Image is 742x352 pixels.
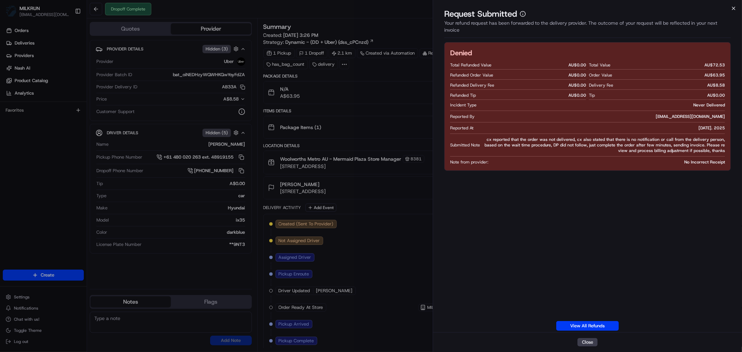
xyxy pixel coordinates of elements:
[589,93,595,98] span: Tip
[704,72,725,78] span: AU$ 63.95
[568,93,586,98] span: AU$ 0.00
[450,93,476,98] span: Refunded Tip
[450,142,480,148] span: Submitted Note
[450,125,473,131] span: Reported At
[704,62,725,68] span: AU$ 72.53
[568,72,586,78] span: AU$ 0.00
[450,159,488,165] span: Note from provider:
[693,102,725,108] span: Never Delivered
[568,82,586,88] span: AU$ 0.00
[589,62,611,68] span: Total Value
[568,62,586,68] span: AU$ 0.00
[483,137,725,153] span: cx reported that the order was not delivered, cx also stated that there is no notification or cal...
[450,82,494,88] span: Refunded Delivery Fee
[444,19,731,38] div: Your refund request has been forwarded to the delivery provider. The outcome of your request will...
[450,114,474,119] span: Reported By
[589,72,612,78] span: Order Value
[699,125,725,131] span: [DATE]. 2025
[656,114,725,119] span: [EMAIL_ADDRESS][DOMAIN_NAME]
[707,82,725,88] span: AU$ 8.58
[450,48,472,58] h2: Denied
[589,82,613,88] span: Delivery Fee
[450,62,492,68] span: Total Refunded Value
[556,321,619,331] a: View All Refunds
[577,338,598,346] button: Close
[684,159,725,165] span: No Incorrect Receipt
[450,102,477,108] span: Incident Type
[450,72,493,78] span: Refunded Order Value
[444,8,517,19] p: Request Submitted
[707,93,725,98] span: AU$ 0.00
